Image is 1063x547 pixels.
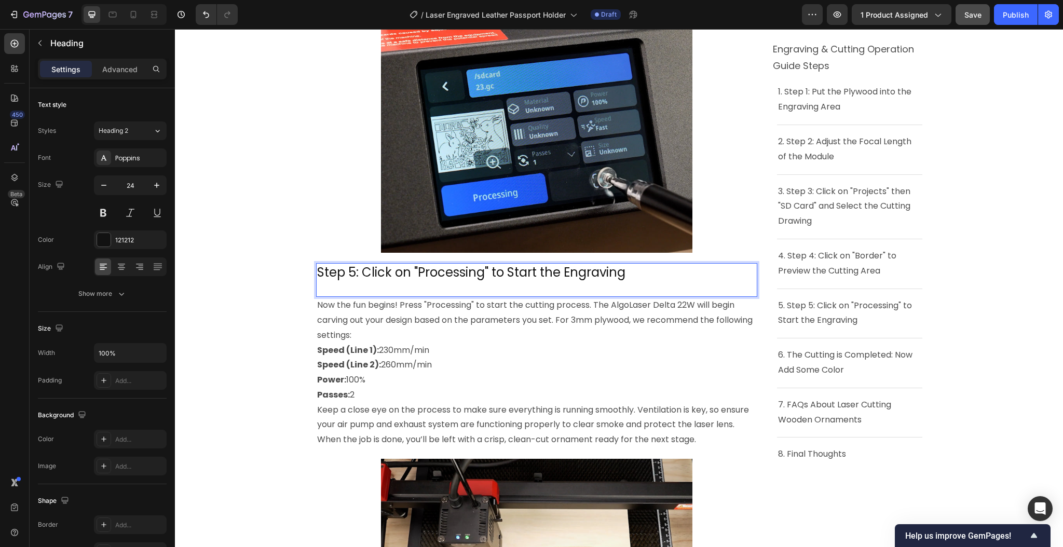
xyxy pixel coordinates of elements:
div: v 4.0.25 [29,17,51,25]
div: Open Intercom Messenger [1028,496,1053,521]
a: 2. Step 2: Adjust the Focal Length of the Module [603,106,739,133]
div: Publish [1003,9,1029,20]
p: Keep a close eye on the process to make sure everything is running smoothly. Ventilation is key, ... [142,374,581,404]
button: Show survey - Help us improve GemPages! [905,529,1040,542]
span: Laser Engraved Leather Passport Holder [426,9,566,20]
a: 7. FAQs About Laser Cutting Wooden Ornaments [603,370,718,396]
span: Engraving & Cutting Operation Guide Steps [598,13,742,43]
button: Save [956,4,990,25]
a: 1. Step 1: Put the Plywood into the Engraving Area [603,57,739,84]
button: Heading 2 [94,121,167,140]
a: 5. Step 5: Click on "Processing" to Start the Engraving [603,270,739,297]
div: 关键词（按流量） [117,62,171,69]
div: Font [38,153,51,162]
div: Size [38,322,65,336]
div: Beta [8,190,25,198]
div: Add... [115,435,164,444]
span: 1 product assigned [861,9,928,20]
span: Help us improve GemPages! [905,531,1028,541]
strong: Power: [142,345,171,357]
strong: Speed (Line 2): [142,330,206,341]
h2: Rich Text Editor. Editing area: main [141,234,582,252]
div: Width [38,348,55,358]
strong: Passes: [142,360,175,372]
div: Show more [78,289,127,299]
p: Now the fun begins! Press "Processing" to start the cutting process. The AlgoLaser Delta 22W will... [142,269,581,313]
input: Auto [94,344,166,362]
span: Save [964,10,982,19]
a: 4. Step 4: Click on "Border" to Preview the Cutting Area [603,221,724,248]
img: tab_keywords_by_traffic_grey.svg [106,61,114,70]
div: 域名: [DOMAIN_NAME] [27,27,105,36]
div: Color [38,434,54,444]
button: 1 product assigned [852,4,951,25]
p: Heading [50,37,162,49]
p: Advanced [102,64,138,75]
a: 3. Step 3: Click on "Projects" then "SD Card" and Select the Cutting Drawing [603,156,738,198]
div: Color [38,235,54,244]
button: 7 [4,4,77,25]
div: Undo/Redo [196,4,238,25]
div: Shape [38,494,71,508]
div: 121212 [115,236,164,245]
button: Show more [38,284,167,303]
p: 260mm/min [142,329,581,344]
div: Image [38,461,56,471]
img: website_grey.svg [17,27,25,36]
div: 450 [10,111,25,119]
div: Background [38,408,88,422]
p: 100% [142,344,581,359]
p: When the job is done, you’ll be left with a crisp, clean-cut ornament ready for the next stage. [142,403,581,418]
div: Add... [115,462,164,471]
span: / [421,9,424,20]
p: Step 5: Click on "Processing" to Start the Engraving [142,235,581,251]
img: logo_orange.svg [17,17,25,25]
strong: Speed (Line 1): [142,315,204,327]
p: 2 [142,359,581,374]
div: Padding [38,376,62,385]
span: Heading 2 [99,126,128,135]
div: Size [38,178,65,192]
p: Settings [51,64,80,75]
div: Add... [115,521,164,530]
div: Align [38,260,67,274]
p: 230mm/min [142,314,581,329]
a: 8. Final Thoughts [603,419,671,431]
span: Draft [601,10,617,19]
div: Text style [38,100,66,110]
p: 7 [68,8,73,21]
div: 域名概述 [53,62,80,69]
button: Publish [994,4,1038,25]
div: Border [38,520,58,529]
img: tab_domain_overview_orange.svg [42,61,50,70]
div: Styles [38,126,56,135]
iframe: Design area [175,29,1063,547]
div: Add... [115,376,164,386]
a: 6. The Cutting is Completed: Now Add Some Color [603,320,740,347]
div: Poppins [115,154,164,163]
